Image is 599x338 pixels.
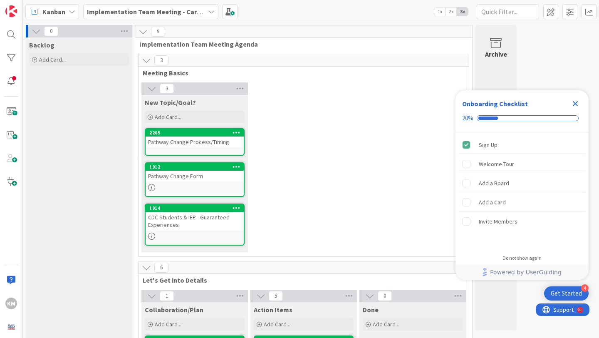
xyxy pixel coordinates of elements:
[149,205,244,211] div: 1914
[154,55,168,65] span: 3
[373,321,399,328] span: Add Card...
[149,164,244,170] div: 1912
[44,26,58,36] span: 0
[154,263,168,273] span: 6
[462,99,528,109] div: Onboarding Checklist
[269,291,283,301] span: 5
[39,56,66,63] span: Add Card...
[455,265,589,280] div: Footer
[477,4,539,19] input: Quick Filter...
[434,7,446,16] span: 1x
[502,255,542,261] div: Do not show again
[87,7,233,16] b: Implementation Team Meeting - Career Themed
[146,204,244,212] div: 1914
[5,5,17,17] img: Visit kanbanzone.com
[143,69,458,77] span: Meeting Basics
[42,3,46,10] div: 9+
[446,7,457,16] span: 2x
[146,129,244,137] div: 2205
[455,132,589,249] div: Checklist items
[462,114,473,122] div: 20%
[459,155,585,173] div: Welcome Tour is incomplete.
[459,212,585,231] div: Invite Members is incomplete.
[146,163,244,181] div: 1912Pathway Change Form
[143,276,458,284] span: Let's Get into Details
[363,306,379,314] span: Done
[155,113,181,121] span: Add Card...
[569,97,582,110] div: Close Checklist
[151,27,165,37] span: 9
[29,41,54,49] span: Backlog
[160,291,174,301] span: 1
[264,321,290,328] span: Add Card...
[544,286,589,301] div: Open Get Started checklist, remaining modules: 4
[146,137,244,147] div: Pathway Change Process/Timing
[490,267,562,277] span: Powered by UserGuiding
[155,321,181,328] span: Add Card...
[459,136,585,154] div: Sign Up is complete.
[139,40,462,48] span: Implementation Team Meeting Agenda
[479,197,506,207] div: Add a Card
[581,284,589,292] div: 4
[254,306,292,314] span: Action Items
[145,306,203,314] span: Collaboration/Plan
[479,159,514,169] div: Welcome Tour
[378,291,392,301] span: 0
[459,193,585,211] div: Add a Card is incomplete.
[485,49,507,59] div: Archive
[5,321,17,333] img: avatar
[146,171,244,181] div: Pathway Change Form
[146,163,244,171] div: 1912
[459,174,585,192] div: Add a Board is incomplete.
[146,212,244,230] div: CDC Students & IEP - Guaranteed Experiences
[551,289,582,298] div: Get Started
[457,7,468,16] span: 3x
[149,130,244,136] div: 2205
[479,178,509,188] div: Add a Board
[479,216,517,226] div: Invite Members
[460,265,584,280] a: Powered by UserGuiding
[17,1,38,11] span: Support
[146,129,244,147] div: 2205Pathway Change Process/Timing
[145,98,196,107] span: New Topic/Goal?
[146,204,244,230] div: 1914CDC Students & IEP - Guaranteed Experiences
[462,114,582,122] div: Checklist progress: 20%
[5,298,17,309] div: KM
[42,7,65,17] span: Kanban
[455,90,589,280] div: Checklist Container
[160,84,174,94] span: 3
[479,140,498,150] div: Sign Up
